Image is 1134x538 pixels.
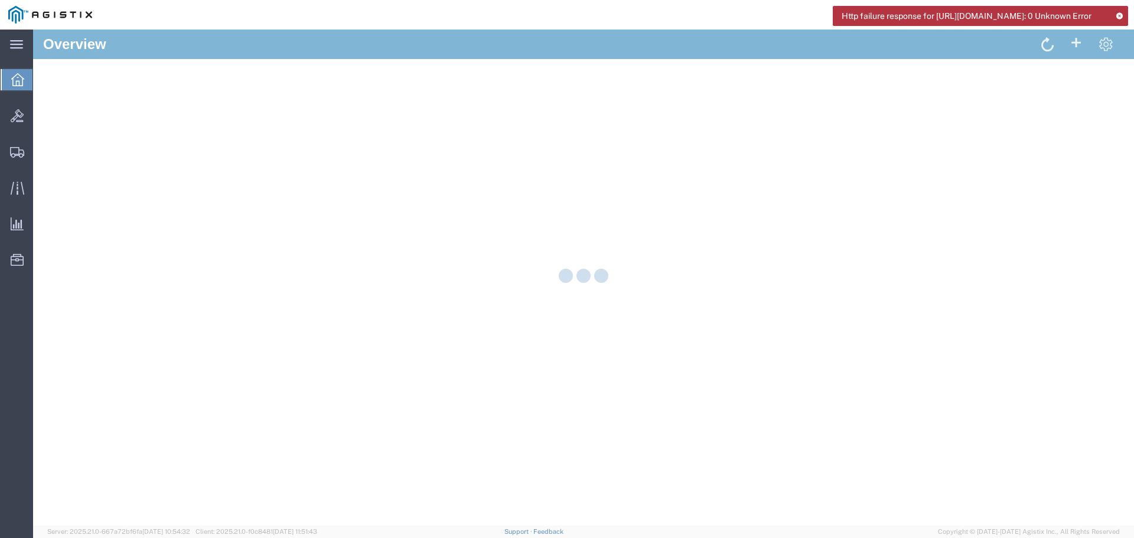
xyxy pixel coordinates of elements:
[273,528,317,535] span: [DATE] 11:51:43
[504,528,534,535] a: Support
[10,7,73,22] h1: Overview
[1031,4,1055,28] button: Add module
[142,528,190,535] span: [DATE] 10:54:32
[195,528,317,535] span: Client: 2025.21.0-f0c8481
[8,6,92,24] img: logo
[1003,4,1025,28] button: Refresh dashboard
[47,528,190,535] span: Server: 2025.21.0-667a72bf6fa
[842,10,1091,22] span: Http failure response for [URL][DOMAIN_NAME]: 0 Unknown Error
[533,528,563,535] a: Feedback
[1061,4,1085,28] button: Manage dashboard
[938,527,1120,537] span: Copyright © [DATE]-[DATE] Agistix Inc., All Rights Reserved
